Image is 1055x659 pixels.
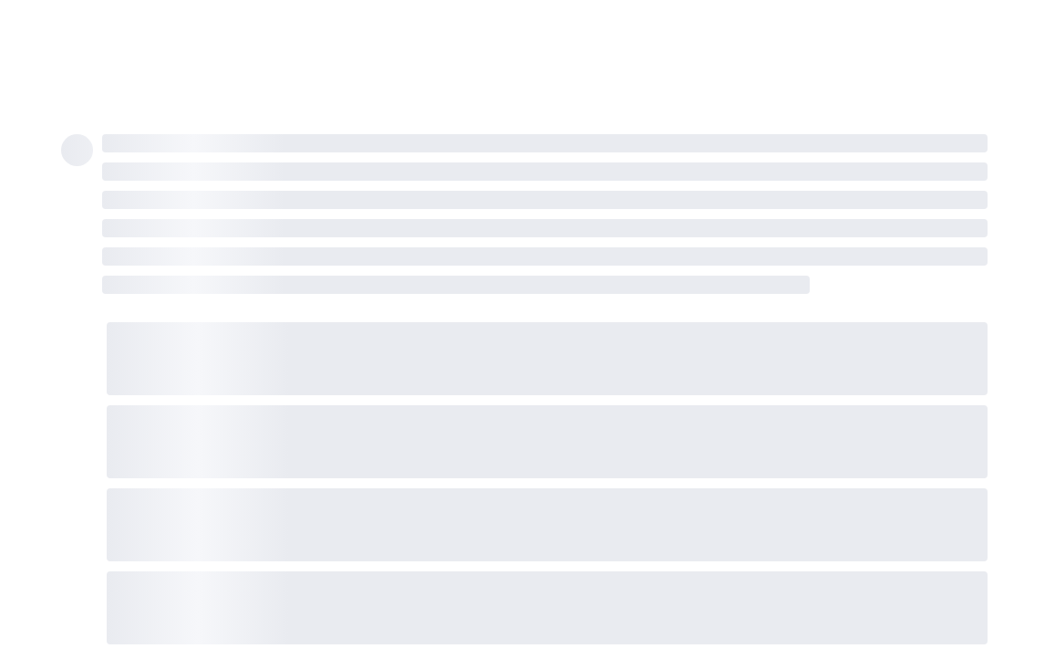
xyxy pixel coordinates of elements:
[107,488,988,561] span: ‌
[107,322,988,395] span: ‌
[102,276,811,294] span: ‌
[102,219,988,237] span: ‌
[102,247,988,266] span: ‌
[102,134,988,152] span: ‌
[102,191,988,209] span: ‌
[61,134,93,166] span: ‌
[102,162,988,181] span: ‌
[107,571,988,644] span: ‌
[107,405,988,478] span: ‌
